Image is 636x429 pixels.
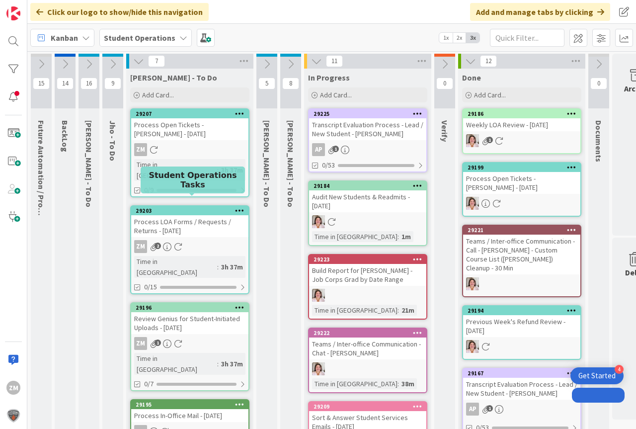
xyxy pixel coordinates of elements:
div: Previous Week's Refund Review - [DATE] [463,315,580,337]
div: Add and manage tabs by clicking [470,3,610,21]
div: 29167 [463,369,580,378]
div: 29209 [309,402,426,411]
div: 29223Build Report for [PERSON_NAME] - Job Corps Grad by Date Range [309,255,426,286]
div: 29222 [314,330,426,337]
div: 29186Weekly LOA Review - [DATE] [463,109,580,131]
div: 29195 [131,400,248,409]
span: 5 [258,78,275,89]
span: 1 [486,137,493,143]
div: 29203 [131,206,248,215]
div: Process LOA Forms / Requests / Returns - [DATE] [131,215,248,237]
span: BackLog [60,120,70,152]
div: EW [309,362,426,375]
span: Emilie - To Do [84,120,94,207]
span: 8 [282,78,299,89]
span: : [217,261,219,272]
img: EW [466,277,479,290]
img: EW [312,215,325,228]
b: Student Operations [104,33,175,43]
div: 29195 [136,401,248,408]
div: Audit New Students & Readmits - [DATE] [309,190,426,212]
div: ZM [131,143,248,156]
div: 3h 37m [219,165,245,175]
div: 3h 37m [219,261,245,272]
div: 29207 [136,110,248,117]
div: 29203 [136,207,248,214]
div: Time in [GEOGRAPHIC_DATA] [134,256,217,278]
div: 29222 [309,329,426,338]
div: 4 [615,365,624,374]
div: 29223 [309,255,426,264]
span: 9 [104,78,121,89]
span: : [217,358,219,369]
div: 29167Transcript Evaluation Process - Lead / New Student - [PERSON_NAME] [463,369,580,400]
span: 15 [33,78,50,89]
span: In Progress [308,73,350,83]
img: EW [312,289,325,302]
div: 29194Previous Week's Refund Review - [DATE] [463,306,580,337]
span: : [217,165,219,175]
div: 3h 37m [219,358,245,369]
span: Jho - To Do [108,120,118,161]
span: Zaida - To Do [130,73,217,83]
span: Amanda - To Do [286,120,296,207]
div: 29221Teams / Inter-office Communication - Call - [PERSON_NAME] - Custom Course List ([PERSON_NAME... [463,226,580,274]
div: 29184Audit New Students & Readmits - [DATE] [309,181,426,212]
span: 1 [486,405,493,412]
div: ZM [131,337,248,350]
div: 29225Transcript Evaluation Process - Lead / New Student - [PERSON_NAME] [309,109,426,140]
div: EW [463,277,580,290]
span: : [397,378,399,389]
img: EW [466,134,479,147]
img: EW [466,197,479,210]
span: Kanban [51,32,78,44]
div: 29186 [463,109,580,118]
span: Future Automation / Process Building [36,120,46,256]
div: AP [312,143,325,156]
div: EW [463,340,580,353]
div: 29196 [131,303,248,312]
span: 1x [439,33,453,43]
div: Teams / Inter-office Communication - Call - [PERSON_NAME] - Custom Course List ([PERSON_NAME]) Cl... [463,235,580,274]
span: 12 [480,55,497,67]
span: Documents [594,120,604,162]
img: EW [312,362,325,375]
h5: Student Operations Tasks [145,171,241,189]
div: ZM [6,381,20,395]
div: 1m [399,231,413,242]
div: Click our logo to show/hide this navigation [30,3,209,21]
div: 29225 [309,109,426,118]
div: EW [309,215,426,228]
div: EW [463,197,580,210]
div: Process Open Tickets - [PERSON_NAME] - [DATE] [463,172,580,194]
div: AP [466,403,479,416]
div: 29194 [463,306,580,315]
span: 7 [148,55,165,67]
div: AP [463,403,580,416]
div: 29186 [468,110,580,117]
div: Time in [GEOGRAPHIC_DATA] [312,378,397,389]
span: 0 [436,78,453,89]
div: 38m [399,378,417,389]
div: 29222Teams / Inter-office Communication - Chat - [PERSON_NAME] [309,329,426,359]
input: Quick Filter... [490,29,564,47]
div: Time in [GEOGRAPHIC_DATA] [312,231,397,242]
span: 3x [466,33,479,43]
span: 14 [57,78,74,89]
div: 29199 [468,164,580,171]
span: Add Card... [142,90,174,99]
div: Transcript Evaluation Process - Lead / New Student - [PERSON_NAME] [309,118,426,140]
div: 29223 [314,256,426,263]
span: 0/7 [144,379,154,389]
div: Weekly LOA Review - [DATE] [463,118,580,131]
div: 21m [399,305,417,316]
div: 29225 [314,110,426,117]
div: 29207 [131,109,248,118]
div: Process Open Tickets - [PERSON_NAME] - [DATE] [131,118,248,140]
span: : [397,305,399,316]
div: EW [463,134,580,147]
div: 29221 [468,227,580,234]
img: EW [466,340,479,353]
div: Open Get Started checklist, remaining modules: 4 [570,367,624,384]
div: Time in [GEOGRAPHIC_DATA] [134,159,217,181]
